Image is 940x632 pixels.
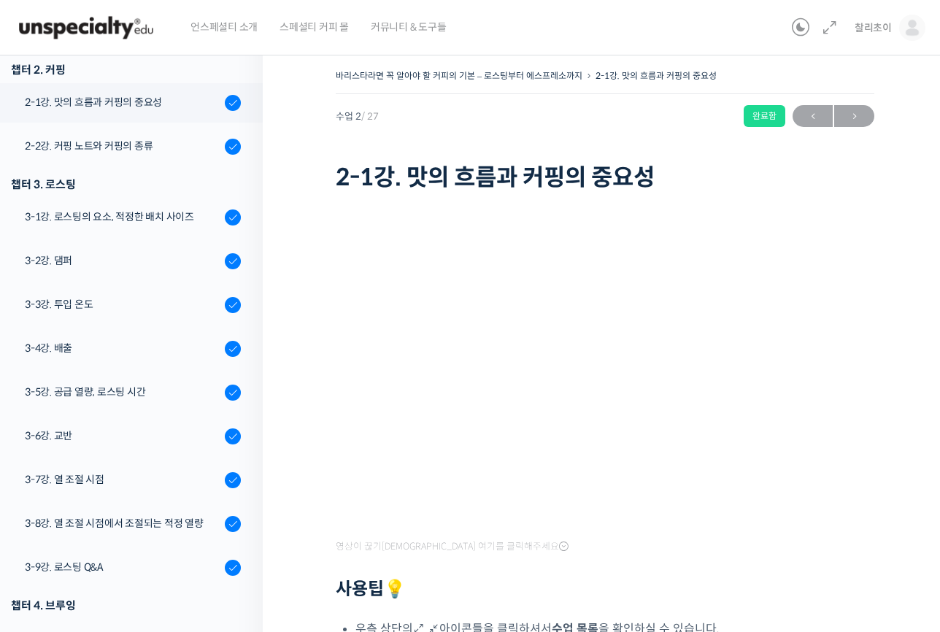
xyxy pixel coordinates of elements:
[4,463,96,499] a: 홈
[46,485,55,496] span: 홈
[25,253,220,269] div: 3-2강. 댐퍼
[336,578,406,600] strong: 사용팁
[25,471,220,488] div: 3-7강. 열 조절 시점
[793,105,833,127] a: ←이전
[336,163,874,191] h1: 2-1강. 맛의 흐름과 커핑의 중요성
[226,485,243,496] span: 설정
[834,105,874,127] a: 다음→
[25,209,220,225] div: 3-1강. 로스팅의 요소, 적정한 배치 사이즈
[336,70,582,81] a: 바리스타라면 꼭 알아야 할 커피의 기본 – 로스팅부터 에스프레소까지
[336,112,379,121] span: 수업 2
[834,107,874,126] span: →
[336,541,569,552] span: 영상이 끊기[DEMOGRAPHIC_DATA] 여기를 클릭해주세요
[596,70,717,81] a: 2-1강. 맛의 흐름과 커핑의 중요성
[11,60,241,80] div: 챕터 2. 커핑
[11,174,241,194] div: 챕터 3. 로스팅
[25,559,220,575] div: 3-9강. 로스팅 Q&A
[384,578,406,600] strong: 💡
[744,105,785,127] div: 완료함
[25,428,220,444] div: 3-6강. 교반
[11,596,241,615] div: 챕터 4. 브루잉
[793,107,833,126] span: ←
[25,94,220,110] div: 2-1강. 맛의 흐름과 커핑의 중요성
[855,21,892,34] span: 찰리초이
[25,384,220,400] div: 3-5강. 공급 열량, 로스팅 시간
[25,515,220,531] div: 3-8강. 열 조절 시점에서 조절되는 적정 열량
[25,138,220,154] div: 2-2강. 커핑 노트와 커핑의 종류
[134,485,151,497] span: 대화
[361,110,379,123] span: / 27
[25,340,220,356] div: 3-4강. 배출
[25,296,220,312] div: 3-3강. 투입 온도
[188,463,280,499] a: 설정
[96,463,188,499] a: 대화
